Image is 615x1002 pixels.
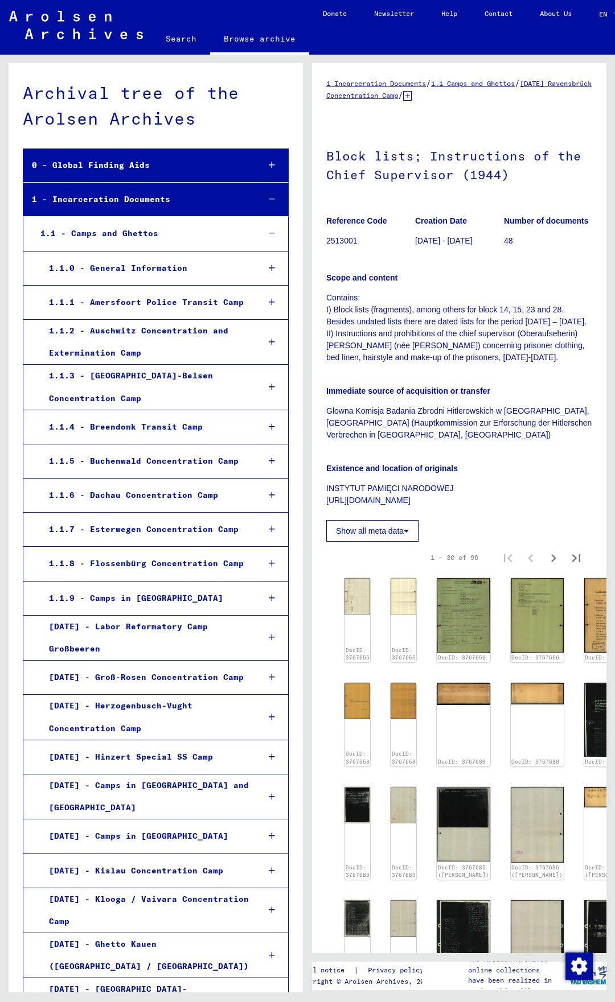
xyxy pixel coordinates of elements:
b: Existence and location of originals [326,464,458,473]
div: 1.1.5 - Buchenwald Concentration Camp [40,450,250,472]
div: 1.1.1 - Amersfoort Police Transit Camp [40,291,250,314]
div: [DATE] - Herzogenbusch-Vught Concentration Camp [40,695,250,739]
img: 002.jpg [391,787,416,823]
button: Next page [542,546,565,569]
span: / [398,90,403,100]
div: 0 - Global Finding Aids [23,154,250,176]
img: 002.jpg [391,900,416,937]
p: Glowna Komisja Badania Zbrodni Hitlerowskich w [GEOGRAPHIC_DATA], [GEOGRAPHIC_DATA] (Hauptkommiss... [326,405,592,441]
div: [DATE] - Hinzert Special SS Camp [40,746,250,768]
img: 001.jpg [345,578,370,615]
img: 001.jpg [437,787,490,862]
img: 001.jpg [345,683,370,719]
img: 001.jpg [437,578,490,653]
img: 002.jpg [511,787,564,863]
span: / [426,78,431,88]
a: DocID: 3767655 [392,647,416,661]
a: DocID: 3767656 [511,654,559,661]
button: Previous page [519,546,542,569]
b: Scope and content [326,273,397,282]
a: Search [152,25,210,52]
img: 002.jpg [511,578,564,653]
p: Contains: I) Block lists (fragments), among others for block 14, 15, 23 and 28. Besides undated l... [326,292,592,364]
div: | [297,964,437,976]
a: DocID: 3767680 [511,758,559,765]
div: [DATE] - Camps in [GEOGRAPHIC_DATA] and [GEOGRAPHIC_DATA] [40,774,250,819]
div: 1.1.3 - [GEOGRAPHIC_DATA]-Belsen Concentration Camp [40,365,250,409]
b: Reference Code [326,216,387,225]
p: [DATE] - [DATE] [415,235,503,247]
a: 1 Incarceration Documents [326,79,426,88]
div: 1.1 - Camps and Ghettos [32,222,250,245]
button: Show all meta data [326,520,419,542]
div: 1.1.6 - Dachau Concentration Camp [40,484,250,506]
div: [DATE] - Kislau Concentration Camp [40,860,250,882]
img: 002.jpg [511,900,564,972]
button: First page [497,546,519,569]
p: Copyright © Arolsen Archives, 2021 [297,976,437,987]
a: DocID: 3767658 [346,751,370,765]
div: Change consent [565,952,592,979]
div: 1.1.2 - Auschwitz Concentration and Extermination Camp [40,320,250,364]
div: Archival tree of the Arolsen Archives [23,80,289,131]
div: 1.1.9 - Camps in [GEOGRAPHIC_DATA] [40,587,250,609]
b: Number of documents [504,216,589,225]
a: DocID: 3767656 [438,654,486,661]
span: EN [599,10,612,18]
div: 1.1.0 - General Information [40,257,250,279]
div: 1.1.4 - Breendonk Transit Camp [40,416,250,438]
img: 002.jpg [391,578,416,615]
p: have been realized in partnership with [468,975,569,996]
p: 48 [504,235,592,247]
div: [DATE] - Ghetto Kauen ([GEOGRAPHIC_DATA] / [GEOGRAPHIC_DATA]) [40,933,250,978]
a: Legal notice [297,964,354,976]
button: Last page [565,546,588,569]
div: [DATE] - Camps in [GEOGRAPHIC_DATA] [40,825,250,847]
img: 001.jpg [437,900,490,971]
img: 001.jpg [345,900,370,937]
img: 002.jpg [511,683,564,704]
p: INSTYTUT PAMIĘCI NARODOWEJ [URL][DOMAIN_NAME] [326,483,592,506]
b: Creation Date [415,216,467,225]
a: DocID: 3767685 ([PERSON_NAME]) [438,864,489,879]
a: DocID: 3767683 [346,864,370,879]
div: 1 - Incarceration Documents [23,188,250,211]
p: The Arolsen Archives online collections [468,955,569,975]
div: [DATE] - Groß-Rosen Concentration Camp [40,666,250,688]
a: Browse archive [210,25,309,55]
div: 1 – 30 of 96 [430,552,478,563]
a: DocID: 3767680 [438,758,486,765]
h1: Block lists; Instructions of the Chief Supervisor (1944) [326,130,592,199]
img: 002.jpg [391,683,416,719]
a: 1.1 Camps and Ghettos [431,79,515,88]
a: DocID: 3767655 [346,647,370,661]
img: Change consent [565,952,593,980]
img: 001.jpg [345,787,370,823]
div: [DATE] - Labor Reformatory Camp Großbeeren [40,616,250,660]
div: [DATE] - Klooga / Vaivara Concentration Camp [40,888,250,933]
img: 001.jpg [437,683,490,705]
p: 2513001 [326,235,415,247]
div: 1.1.8 - Flossenbürg Concentration Camp [40,552,250,575]
a: DocID: 3767683 [392,864,416,879]
a: DocID: 3767685 ([PERSON_NAME]) [511,864,563,879]
a: DocID: 3767658 [392,751,416,765]
b: Immediate source of acquisition or transfer [326,386,490,395]
img: Arolsen_neg.svg [9,11,143,39]
a: Privacy policy [359,964,437,976]
span: / [515,78,520,88]
div: 1.1.7 - Esterwegen Concentration Camp [40,518,250,541]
